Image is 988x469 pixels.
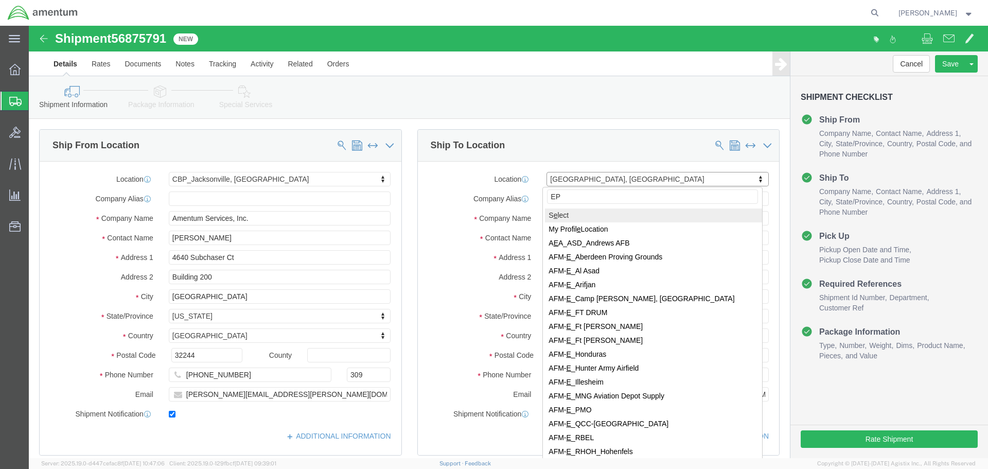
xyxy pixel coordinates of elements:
[7,5,78,21] img: logo
[29,26,988,458] iframe: FS Legacy Container
[169,460,276,466] span: Client: 2025.19.0-129fbcf
[817,459,976,468] span: Copyright © [DATE]-[DATE] Agistix Inc., All Rights Reserved
[465,460,491,466] a: Feedback
[41,460,165,466] span: Server: 2025.19.0-d447cefac8f
[235,460,276,466] span: [DATE] 09:39:01
[123,460,165,466] span: [DATE] 10:47:06
[898,7,957,19] span: Nick Riddle
[898,7,974,19] button: [PERSON_NAME]
[439,460,465,466] a: Support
